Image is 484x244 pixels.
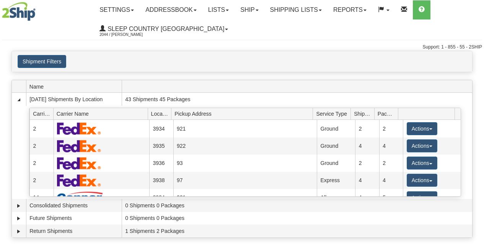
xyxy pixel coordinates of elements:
[173,189,317,206] td: 921
[122,225,472,238] td: 1 Shipments 2 Packages
[378,108,398,120] span: Packages
[57,108,148,120] span: Carrier Name
[15,215,23,222] a: Expand
[140,0,202,19] a: Addressbook
[29,81,122,92] span: Name
[57,174,101,187] img: FedEx Express®
[407,191,437,204] button: Actions
[18,55,66,68] button: Shipment Filters
[173,172,317,189] td: 97
[57,122,101,135] img: FedEx Express®
[26,225,122,238] td: Return Shipments
[149,189,173,206] td: 3934
[317,155,355,172] td: Ground
[99,31,157,39] span: 2044 / [PERSON_NAME]
[173,137,317,155] td: 922
[264,0,328,19] a: Shipping lists
[317,172,355,189] td: Express
[174,108,313,120] span: Pickup Address
[29,189,54,206] td: 14
[379,189,403,206] td: 5
[355,189,379,206] td: 4
[57,140,101,152] img: FedEx Express®
[94,0,140,19] a: Settings
[15,96,23,103] a: Collapse
[57,192,103,204] img: Canpar
[407,122,437,135] button: Actions
[355,120,379,137] td: 2
[355,137,379,155] td: 4
[379,120,403,137] td: 2
[29,120,54,137] td: 2
[355,155,379,172] td: 2
[354,108,374,120] span: Shipments
[106,26,224,32] span: Sleep Country [GEOGRAPHIC_DATA]
[26,212,122,225] td: Future Shipments
[151,108,171,120] span: Location Id
[26,93,122,106] td: [DATE] Shipments By Location
[466,83,483,161] iframe: chat widget
[94,19,234,39] a: Sleep Country [GEOGRAPHIC_DATA] 2044 / [PERSON_NAME]
[173,155,317,172] td: 93
[379,137,403,155] td: 4
[122,212,472,225] td: 0 Shipments 0 Packages
[29,155,54,172] td: 2
[202,0,235,19] a: Lists
[379,172,403,189] td: 4
[2,44,482,50] div: Support: 1 - 855 - 55 - 2SHIP
[149,172,173,189] td: 3938
[235,0,264,19] a: Ship
[317,120,355,137] td: Ground
[122,93,472,106] td: 43 Shipments 45 Packages
[26,199,122,212] td: Consolidated Shipments
[149,137,173,155] td: 3935
[328,0,372,19] a: Reports
[317,189,355,206] td: All
[57,157,101,170] img: FedEx Express®
[173,120,317,137] td: 921
[122,199,472,212] td: 0 Shipments 0 Packages
[407,174,437,187] button: Actions
[29,172,54,189] td: 2
[316,108,350,120] span: Service Type
[149,120,173,137] td: 3934
[355,172,379,189] td: 4
[149,155,173,172] td: 3936
[407,139,437,152] button: Actions
[407,157,437,170] button: Actions
[29,137,54,155] td: 2
[15,202,23,210] a: Expand
[379,155,403,172] td: 2
[2,2,36,21] img: logo2044.jpg
[33,108,53,120] span: Carrier Id
[15,228,23,235] a: Expand
[317,137,355,155] td: Ground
